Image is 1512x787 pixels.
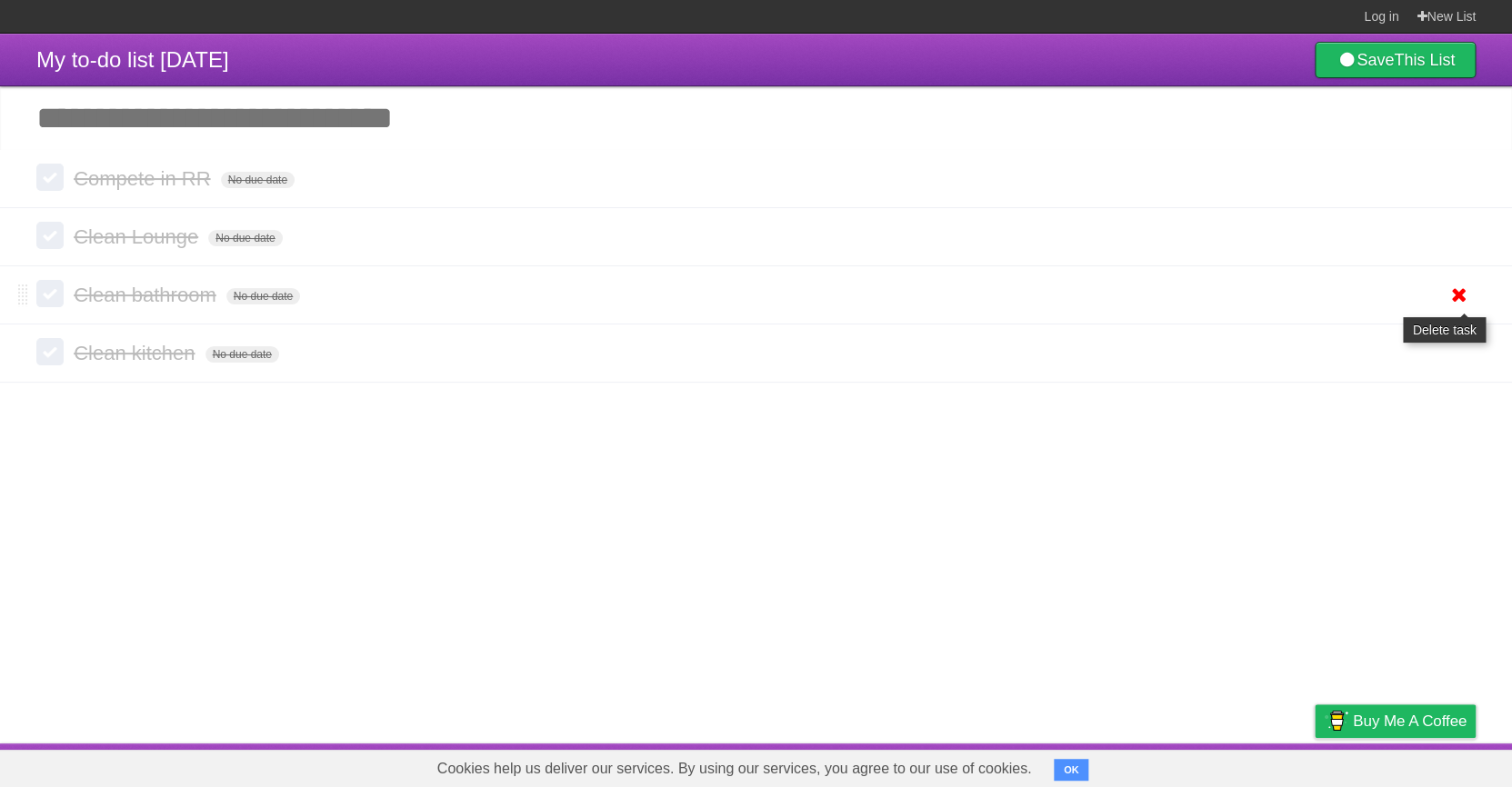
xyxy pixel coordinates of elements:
span: Cookies help us deliver our services. By using our services, you agree to our use of cookies. [419,751,1050,787]
a: Developers [1133,748,1207,782]
img: Buy me a coffee [1324,705,1348,736]
span: Clean kitchen [74,342,199,364]
label: Done [36,222,64,249]
span: No due date [226,288,300,304]
span: No due date [205,346,279,363]
a: Terms [1229,748,1269,782]
span: Clean bathroom [74,284,221,306]
b: This List [1394,51,1455,69]
span: Clean Lounge [74,225,203,248]
span: No due date [208,230,282,246]
label: Done [36,164,64,191]
a: About [1073,748,1111,782]
span: Compete in RR [74,167,215,190]
a: SaveThis List [1315,42,1476,78]
a: Privacy [1291,748,1338,782]
button: OK [1054,759,1089,781]
a: Buy me a coffee [1315,704,1476,738]
a: Suggest a feature [1361,748,1476,782]
span: My to-do list [DATE] [36,47,229,72]
span: Buy me a coffee [1353,705,1467,737]
span: No due date [221,172,295,188]
label: Done [36,280,64,307]
label: Done [36,338,64,365]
